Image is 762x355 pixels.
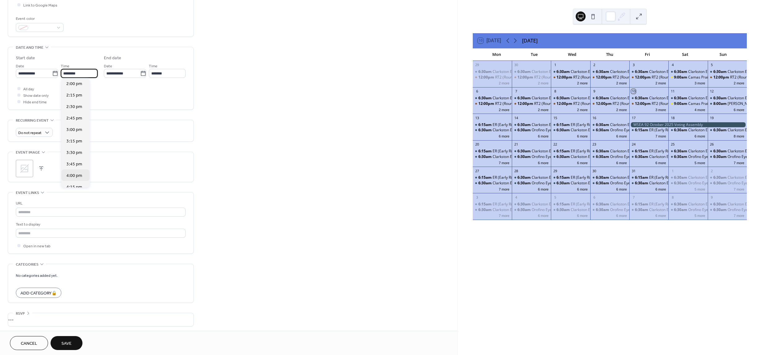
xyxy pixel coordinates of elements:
[631,142,636,147] div: 24
[475,89,479,94] div: 6
[16,16,62,22] div: Event color
[553,115,557,120] div: 15
[473,75,512,80] div: RT2 (Round Table Two) (O)
[556,75,573,80] span: 12:00pm
[517,175,532,180] span: 6:30am
[596,101,613,106] span: 12:00pm
[23,92,49,99] span: Show date only
[532,96,587,101] div: Clarkston Eye Opener Group (O)
[692,186,707,191] button: 5 more
[517,128,532,133] span: 6:30am
[51,336,82,350] button: Save
[667,48,704,61] div: Sat
[493,175,545,180] div: ER (Early Risers) Group (O,WE)
[535,213,551,218] button: 6 more
[478,48,516,61] div: Mon
[478,175,493,180] span: 6:15am
[692,133,707,138] button: 6 more
[553,63,557,67] div: 1
[473,181,512,186] div: Clarkston Eye Opener Group (O)
[16,44,43,51] span: Date and time
[708,69,747,74] div: Clarkston Eye Opener Group (O)
[668,96,707,101] div: Clarkston Eye Opener Group (O)
[592,169,597,173] div: 30
[692,107,707,112] button: 4 more
[688,101,724,106] div: Camas Prairie Group
[478,96,493,101] span: 6:30am
[496,80,512,85] button: 2 more
[517,96,532,101] span: 6:30am
[517,154,532,160] span: 6:30am
[708,75,747,80] div: RT2 (Round Table Two) (O)
[629,175,668,180] div: ER (Early Risers) Group (O)
[710,63,714,67] div: 5
[668,75,707,80] div: Camas Prairie Group
[493,69,548,74] div: Clarkston Eye Opener Group (O)
[692,213,707,218] button: 5 more
[668,149,707,154] div: Clarkston Eye Opener Group (O)
[149,63,157,70] span: Time
[674,154,688,160] span: 6:30am
[575,186,590,191] button: 6 more
[610,69,666,74] div: Clarkston Eye Opener Group (O)
[473,122,512,128] div: ER (Early Risers) Group (O,WE)
[653,213,668,218] button: 6 more
[653,80,668,85] button: 2 more
[670,89,675,94] div: 11
[532,149,587,154] div: Clarkston Eye Opener Group (O)
[23,99,47,106] span: Hide end time
[610,175,666,180] div: Clarkston Eye Opener Group (O)
[551,175,590,180] div: ER (Early Risers) Group (O)
[649,154,705,160] div: Clarkston Eye Opener Group (O)
[514,169,518,173] div: 28
[478,154,493,160] span: 6:30am
[575,213,590,218] button: 6 more
[514,142,518,147] div: 21
[653,160,668,165] button: 6 more
[708,154,747,160] div: Orofino Eye Openers Group (O)
[596,175,610,180] span: 6:30am
[688,175,744,180] div: Clarkston Eye Opener Group (O)
[514,115,518,120] div: 14
[573,75,619,80] div: RT2 (Round Table Two) (O)
[556,175,571,180] span: 6:15am
[614,133,629,138] button: 6 more
[556,122,571,128] span: 6:15am
[629,128,668,133] div: ER (Early Risers) Group (O)
[674,175,688,180] span: 6:30am
[61,340,72,347] span: Save
[649,175,695,180] div: ER (Early Risers) Group (O)
[592,142,597,147] div: 23
[478,69,493,74] span: 6:30am
[713,96,728,101] span: 6:30am
[668,128,707,133] div: Clarkston Eye Opener Group (O)
[614,186,629,191] button: 6 more
[731,80,747,85] button: 2 more
[629,101,668,106] div: RT2 (Round Table Two) (O)
[596,128,610,133] span: 6:30am
[674,96,688,101] span: 6:30am
[512,149,551,154] div: Clarkston Eye Opener Group (O)
[592,115,597,120] div: 16
[575,80,590,85] button: 2 more
[613,101,658,106] div: RT2 (Round Table Two) (O)
[713,175,728,180] span: 6:30am
[635,154,649,160] span: 6:30am
[532,175,587,180] div: Clarkston Eye Opener Group (O)
[535,80,551,85] button: 2 more
[704,48,742,61] div: Sun
[517,122,532,128] span: 6:30am
[493,149,545,154] div: ER (Early Risers) Group (O,WE)
[596,122,610,128] span: 6:30am
[473,96,512,101] div: Clarkston Eye Opener Group (O)
[610,154,664,160] div: Orofino Eye Openers Group (O)
[688,69,744,74] div: Clarkston Eye Opener Group (O)
[708,128,747,133] div: Clarkston Eye Opener Group (O)
[66,92,82,98] span: 2:15 pm
[708,101,747,106] div: Lenore Zoom Meeting: Clearwater Canyon Group
[493,128,548,133] div: Clarkston Eye Opener Group (O)
[629,154,668,160] div: Clarkston Eye Opener Group (O)
[592,89,597,94] div: 9
[631,169,636,173] div: 31
[668,101,707,106] div: Camas Prairie Group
